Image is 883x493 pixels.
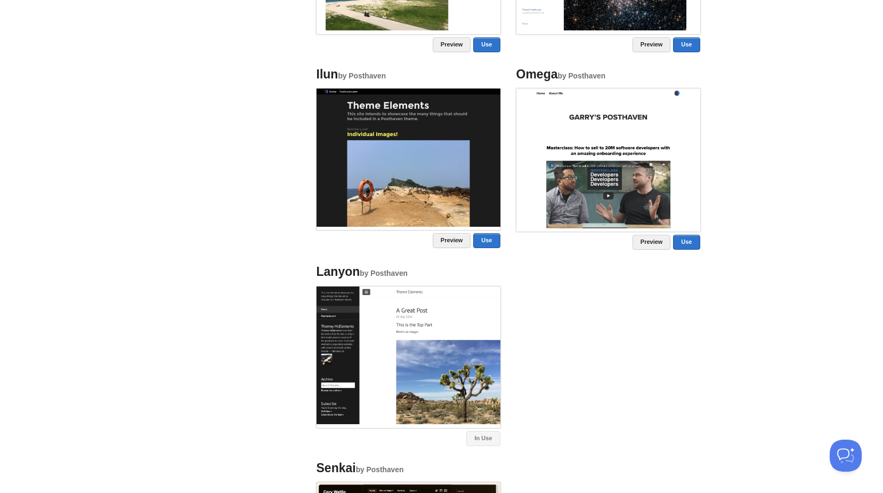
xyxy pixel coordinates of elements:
small: by Posthaven [356,466,404,474]
a: Use [473,233,500,248]
a: Use [473,37,500,52]
a: Use [673,37,700,52]
h4: Senkai [317,462,500,475]
a: In Use [466,431,500,446]
small: by Posthaven [338,72,386,80]
a: Preview [633,235,671,250]
img: Screenshot [317,89,500,227]
img: Screenshot [317,287,500,425]
small: by Posthaven [557,72,605,80]
a: Preview [433,233,471,248]
a: Preview [633,37,671,52]
a: Preview [433,37,471,52]
img: Screenshot [516,89,700,228]
iframe: Help Scout Beacon - Open [830,440,862,472]
small: by Posthaven [360,269,408,277]
h4: Ilun [317,68,500,81]
a: Use [673,235,700,250]
h4: Lanyon [317,265,500,279]
h4: Omega [516,68,700,81]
